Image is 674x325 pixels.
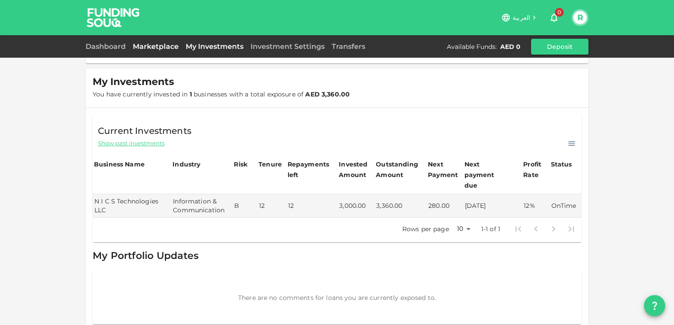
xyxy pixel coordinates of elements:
div: Next payment due [464,159,509,191]
div: Risk [234,159,251,170]
td: Information & Communication [171,194,232,218]
td: 12% [522,194,549,218]
td: 12 [286,194,338,218]
td: 3,000.00 [337,194,374,218]
a: My Investments [182,42,247,51]
div: Business Name [94,159,145,170]
div: AED 0 [500,42,520,51]
div: Invested Amount [339,159,373,180]
div: Tenure [258,159,282,170]
a: Marketplace [129,42,182,51]
span: Current Investments [98,124,191,138]
div: Next Payment [428,159,462,180]
span: 0 [555,8,564,17]
div: Industry [172,159,200,170]
div: Repayments left [288,159,332,180]
div: Profit Rate [523,159,548,180]
td: 3,360.00 [374,194,427,218]
td: 280.00 [427,194,463,218]
div: Available Funds : [447,42,497,51]
div: Status [551,159,573,170]
strong: 1 [190,90,192,98]
div: Outstanding Amount [376,159,420,180]
a: Investment Settings [247,42,328,51]
p: 1-1 of 1 [481,225,500,233]
span: There are no comments for loans you are currently exposed to. [238,294,436,302]
button: R [573,11,587,24]
span: My Investments [93,76,174,88]
span: My Portfolio Updates [93,250,198,262]
button: question [644,295,665,316]
td: 12 [257,194,286,218]
td: B [232,194,257,218]
a: Dashboard [86,42,129,51]
td: N I C S Technologies LLC [93,194,171,218]
a: Transfers [328,42,369,51]
span: العربية [513,14,530,22]
button: Deposit [531,39,588,55]
button: 0 [545,9,563,26]
p: Rows per page [402,225,449,233]
span: Show past investments [98,139,165,148]
td: [DATE] [463,194,522,218]
span: You have currently invested in businesses with a total exposure of [93,90,350,98]
td: OnTime [550,194,581,218]
div: 10 [453,222,474,235]
strong: AED 3,360.00 [305,90,350,98]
